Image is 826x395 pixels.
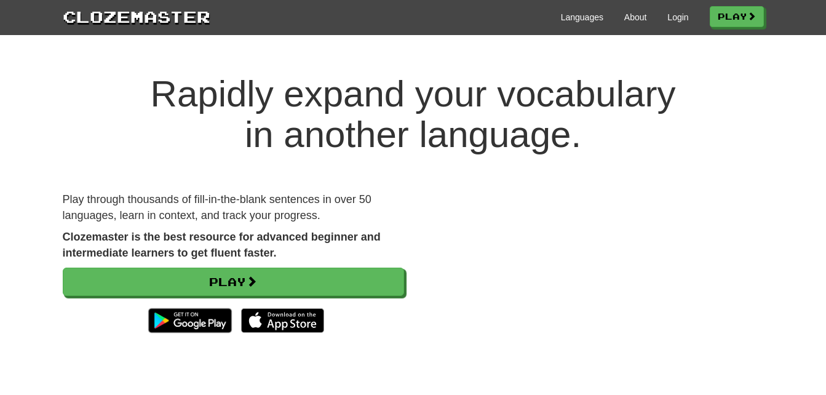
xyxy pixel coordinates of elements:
strong: Clozemaster is the best resource for advanced beginner and intermediate learners to get fluent fa... [63,231,381,259]
img: Download_on_the_App_Store_Badge_US-UK_135x40-25178aeef6eb6b83b96f5f2d004eda3bffbb37122de64afbaef7... [241,308,324,333]
a: Login [667,11,688,23]
a: Clozemaster [63,5,210,28]
p: Play through thousands of fill-in-the-blank sentences in over 50 languages, learn in context, and... [63,192,404,223]
a: Languages [561,11,603,23]
a: About [624,11,647,23]
a: Play [710,6,764,27]
a: Play [63,268,404,296]
img: Get it on Google Play [142,302,237,339]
